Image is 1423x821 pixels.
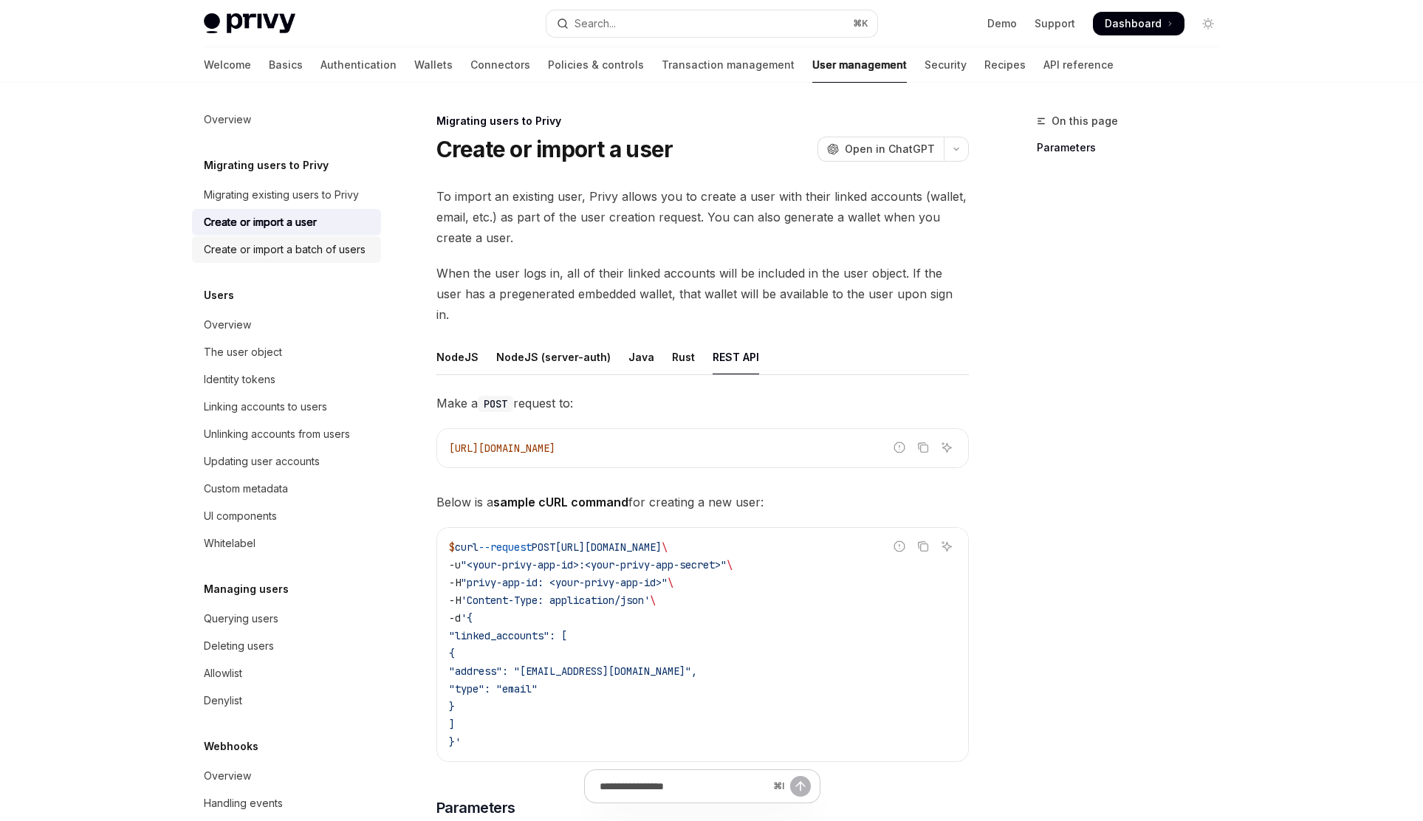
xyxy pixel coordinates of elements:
[204,580,289,598] h5: Managing users
[925,47,967,83] a: Security
[662,47,795,83] a: Transaction management
[192,475,381,502] a: Custom metadata
[449,682,538,695] span: "type": "email"
[192,421,381,447] a: Unlinking accounts from users
[436,492,969,512] span: Below is a for creating a new user:
[192,339,381,365] a: The user object
[1196,12,1220,35] button: Toggle dark mode
[478,396,513,412] code: POST
[449,647,455,660] span: {
[662,540,668,554] span: \
[192,366,381,393] a: Identity tokens
[532,540,555,554] span: POST
[853,18,868,30] span: ⌘ K
[449,735,461,749] span: }'
[1105,16,1162,31] span: Dashboard
[204,316,251,334] div: Overview
[192,236,381,263] a: Create or import a batch of users
[812,47,907,83] a: User management
[204,692,242,710] div: Denylist
[461,576,668,589] span: "privy-app-id: <your-privy-app-id>"
[713,340,759,374] div: REST API
[1037,136,1232,159] a: Parameters
[192,448,381,475] a: Updating user accounts
[436,114,969,128] div: Migrating users to Privy
[845,142,935,157] span: Open in ChatGPT
[449,540,455,554] span: $
[449,442,555,455] span: [URL][DOMAIN_NAME]
[455,540,479,554] span: curl
[449,700,455,713] span: }
[436,263,969,325] span: When the user logs in, all of their linked accounts will be included in the user object. If the u...
[650,594,656,607] span: \
[204,535,256,552] div: Whitelabel
[1093,12,1184,35] a: Dashboard
[204,507,277,525] div: UI components
[1035,16,1075,31] a: Support
[987,16,1017,31] a: Demo
[192,530,381,557] a: Whitelabel
[470,47,530,83] a: Connectors
[546,10,877,37] button: Open search
[461,558,727,571] span: "<your-privy-app-id>:<your-privy-app-secret>"
[890,537,909,556] button: Report incorrect code
[575,15,616,32] div: Search...
[461,594,650,607] span: 'Content-Type: application/json'
[192,106,381,133] a: Overview
[204,610,278,628] div: Querying users
[937,438,956,457] button: Ask AI
[449,664,697,678] span: "address": "[EMAIL_ADDRESS][DOMAIN_NAME]",
[204,767,251,785] div: Overview
[204,637,274,655] div: Deleting users
[449,558,461,571] span: -u
[204,343,282,361] div: The user object
[672,340,695,374] div: Rust
[449,594,461,607] span: -H
[204,794,283,812] div: Handling events
[913,438,933,457] button: Copy the contents from the code block
[937,537,956,556] button: Ask AI
[192,687,381,714] a: Denylist
[449,611,461,625] span: -d
[204,398,327,416] div: Linking accounts to users
[204,480,288,498] div: Custom metadata
[600,770,767,803] input: Ask a question...
[320,47,397,83] a: Authentication
[449,576,461,589] span: -H
[192,763,381,789] a: Overview
[204,738,258,755] h5: Webhooks
[790,776,811,797] button: Send message
[436,136,673,162] h1: Create or import a user
[817,137,944,162] button: Open in ChatGPT
[1043,47,1114,83] a: API reference
[727,558,733,571] span: \
[436,393,969,413] span: Make a request to:
[192,182,381,208] a: Migrating existing users to Privy
[192,660,381,687] a: Allowlist
[461,611,473,625] span: '{
[192,790,381,817] a: Handling events
[192,209,381,236] a: Create or import a user
[628,340,654,374] div: Java
[555,540,662,554] span: [URL][DOMAIN_NAME]
[548,47,644,83] a: Policies & controls
[204,186,359,204] div: Migrating existing users to Privy
[204,425,350,443] div: Unlinking accounts from users
[204,371,275,388] div: Identity tokens
[668,576,673,589] span: \
[436,186,969,248] span: To import an existing user, Privy allows you to create a user with their linked accounts (wallet,...
[414,47,453,83] a: Wallets
[1052,112,1118,130] span: On this page
[192,605,381,632] a: Querying users
[269,47,303,83] a: Basics
[204,111,251,128] div: Overview
[192,503,381,529] a: UI components
[493,495,628,509] strong: sample cURL command
[204,47,251,83] a: Welcome
[204,453,320,470] div: Updating user accounts
[204,157,329,174] h5: Migrating users to Privy
[913,537,933,556] button: Copy the contents from the code block
[496,340,611,374] div: NodeJS (server-auth)
[890,438,909,457] button: Report incorrect code
[192,312,381,338] a: Overview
